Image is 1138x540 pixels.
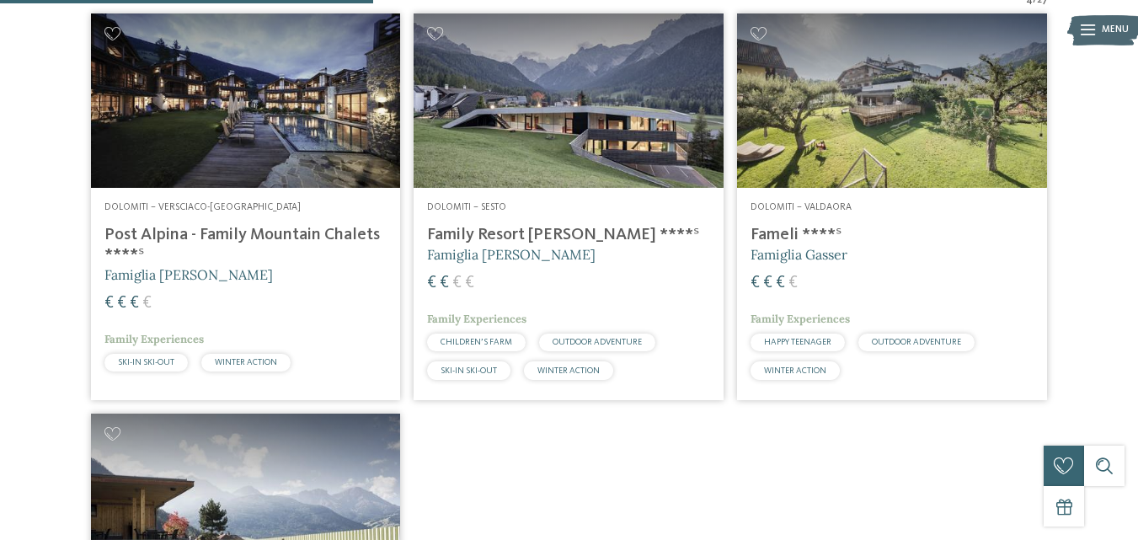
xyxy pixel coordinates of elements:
span: Famiglia Gasser [751,246,847,263]
span: HAPPY TEENAGER [764,338,831,346]
span: Famiglia [PERSON_NAME] [104,266,273,283]
img: Family Resort Rainer ****ˢ [414,13,724,188]
a: Cercate un hotel per famiglie? Qui troverete solo i migliori! Dolomiti – Versciaco-[GEOGRAPHIC_DA... [91,13,401,400]
span: € [763,275,772,291]
span: WINTER ACTION [215,358,277,366]
span: € [788,275,798,291]
span: € [776,275,785,291]
span: OUTDOOR ADVENTURE [872,338,961,346]
a: Cercate un hotel per famiglie? Qui troverete solo i migliori! Dolomiti – Sesto Family Resort [PER... [414,13,724,400]
span: € [427,275,436,291]
span: SKI-IN SKI-OUT [441,366,497,375]
span: € [751,275,760,291]
span: € [117,295,126,312]
span: WINTER ACTION [537,366,600,375]
span: Dolomiti – Versciaco-[GEOGRAPHIC_DATA] [104,202,301,212]
img: Post Alpina - Family Mountain Chalets ****ˢ [91,13,401,188]
span: € [130,295,139,312]
span: € [104,295,114,312]
h4: Post Alpina - Family Mountain Chalets ****ˢ [104,225,387,265]
span: SKI-IN SKI-OUT [118,358,174,366]
span: OUTDOOR ADVENTURE [553,338,642,346]
span: CHILDREN’S FARM [441,338,512,346]
span: Dolomiti – Sesto [427,202,506,212]
span: Famiglia [PERSON_NAME] [427,246,596,263]
span: Family Experiences [751,312,850,326]
h4: Family Resort [PERSON_NAME] ****ˢ [427,225,710,245]
span: € [142,295,152,312]
span: € [452,275,462,291]
a: Cercate un hotel per famiglie? Qui troverete solo i migliori! Dolomiti – Valdaora Fameli ****ˢ Fa... [737,13,1047,400]
span: WINTER ACTION [764,366,826,375]
span: Dolomiti – Valdaora [751,202,852,212]
span: Family Experiences [427,312,526,326]
span: € [440,275,449,291]
span: Family Experiences [104,332,204,346]
span: € [465,275,474,291]
img: Cercate un hotel per famiglie? Qui troverete solo i migliori! [737,13,1047,188]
